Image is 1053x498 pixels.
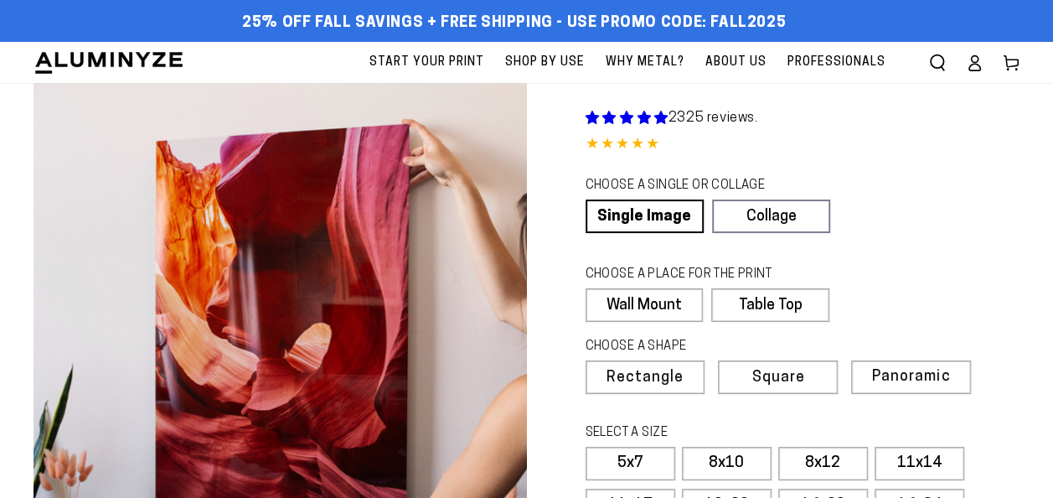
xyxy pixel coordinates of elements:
a: Why Metal? [597,42,693,83]
label: 8x12 [778,447,868,480]
span: About Us [705,52,767,73]
legend: CHOOSE A SHAPE [586,338,817,356]
a: About Us [697,42,775,83]
a: Start Your Print [361,42,493,83]
span: Square [751,371,804,386]
label: 11x14 [875,447,964,480]
div: 4.85 out of 5.0 stars [586,133,1020,158]
label: Wall Mount [586,288,704,322]
a: Single Image [586,200,704,233]
span: 25% off FALL Savings + Free Shipping - Use Promo Code: FALL2025 [242,14,786,33]
span: Shop By Use [505,52,585,73]
a: Professionals [779,42,894,83]
label: 8x10 [682,447,772,480]
a: Collage [712,200,830,233]
span: Start Your Print [369,52,484,73]
legend: CHOOSE A PLACE FOR THE PRINT [586,266,814,284]
span: Panoramic [872,369,950,385]
a: Shop By Use [497,42,593,83]
label: 5x7 [586,447,675,480]
span: Professionals [787,52,885,73]
legend: SELECT A SIZE [586,424,839,443]
summary: Search our site [919,44,956,81]
img: Aluminyze [34,50,184,75]
legend: CHOOSE A SINGLE OR COLLAGE [586,177,815,195]
span: Why Metal? [606,52,684,73]
label: Table Top [711,288,829,322]
span: Rectangle [607,371,684,386]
